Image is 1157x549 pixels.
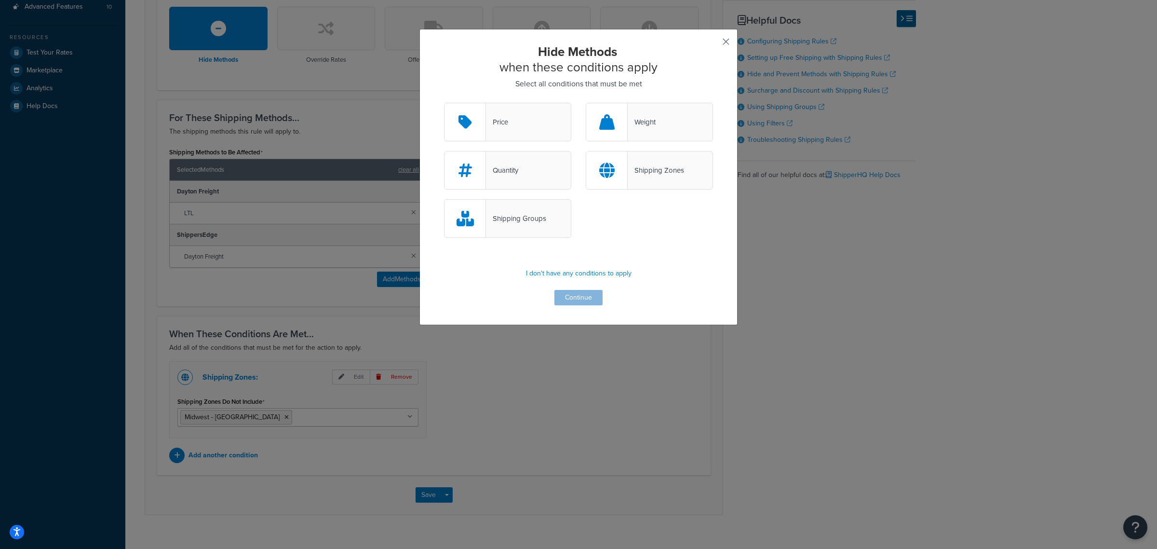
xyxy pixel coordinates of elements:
[628,164,684,177] div: Shipping Zones
[444,77,713,91] p: Select all conditions that must be met
[486,212,546,225] div: Shipping Groups
[628,115,656,129] div: Weight
[486,115,508,129] div: Price
[444,44,713,75] h2: when these conditions apply
[486,164,518,177] div: Quantity
[444,267,713,280] p: I don't have any conditions to apply
[538,42,617,61] strong: Hide Methods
